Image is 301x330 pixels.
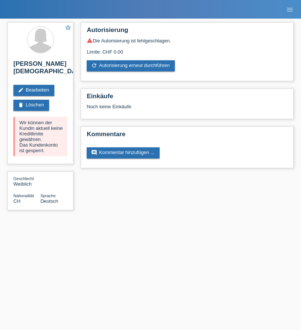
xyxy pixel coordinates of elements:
[91,150,97,156] i: comment
[13,176,34,181] span: Geschlecht
[18,87,24,93] i: edit
[91,63,97,68] i: refresh
[87,147,160,158] a: commentKommentar hinzufügen ...
[41,198,58,204] span: Deutsch
[13,85,54,96] a: editBearbeiten
[87,93,288,104] h2: Einkäufe
[18,102,24,108] i: delete
[286,6,294,13] i: menu
[87,38,93,44] i: warning
[282,7,297,12] a: menu
[87,104,288,115] div: Noch keine Einkäufe
[87,44,288,55] div: Limite: CHF 0.00
[13,60,67,79] h2: [PERSON_NAME][DEMOGRAPHIC_DATA]
[65,24,71,32] a: star_border
[87,60,175,71] a: refreshAutorisierung erneut durchführen
[41,193,56,198] span: Sprache
[13,176,41,187] div: Weiblich
[13,193,34,198] span: Nationalität
[65,24,71,31] i: star_border
[87,26,288,38] h2: Autorisierung
[87,38,288,44] div: Die Autorisierung ist fehlgeschlagen.
[87,131,288,142] h2: Kommentare
[13,198,20,204] span: Schweiz
[13,117,67,156] div: Wir können der Kundin aktuell keine Kreditlimite gewähren. Das Kundenkonto ist gesperrt.
[13,100,49,111] a: deleteLöschen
